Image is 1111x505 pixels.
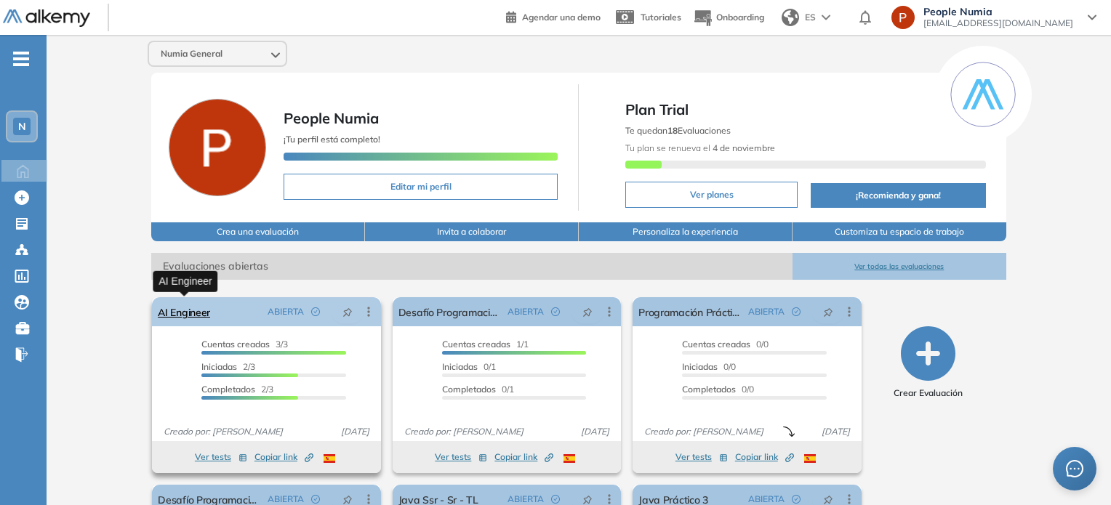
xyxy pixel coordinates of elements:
[311,495,320,504] span: check-circle
[442,384,514,395] span: 0/1
[151,222,365,241] button: Crea una evaluación
[551,495,560,504] span: check-circle
[201,361,255,372] span: 2/3
[823,493,833,505] span: pushpin
[442,384,496,395] span: Completados
[398,297,502,326] a: Desafío Programación Sistema de Pagos - Python
[442,361,478,372] span: Iniciadas
[812,300,844,323] button: pushpin
[811,183,985,208] button: ¡Recomienda y gana!
[625,142,775,153] span: Tu plan se renueva el
[161,48,222,60] span: Numia General
[682,384,754,395] span: 0/0
[823,306,833,318] span: pushpin
[792,307,801,316] span: check-circle
[716,12,764,23] span: Onboarding
[894,387,963,400] span: Crear Evaluación
[201,384,255,395] span: Completados
[442,361,496,372] span: 0/1
[335,425,375,438] span: [DATE]
[748,305,785,318] span: ABIERTA
[311,307,320,316] span: check-circle
[494,451,553,464] span: Copiar link
[332,300,364,323] button: pushpin
[625,99,985,121] span: Plan Trial
[579,222,793,241] button: Personaliza la experiencia
[641,12,681,23] span: Tutoriales
[571,300,603,323] button: pushpin
[398,425,529,438] span: Creado por: [PERSON_NAME]
[18,121,26,132] span: N
[158,297,210,326] a: AI Engineer
[284,134,380,145] span: ¡Tu perfil está completo!
[582,306,593,318] span: pushpin
[13,57,29,60] i: -
[793,222,1006,241] button: Customiza tu espacio de trabajo
[365,222,579,241] button: Invita a colaborar
[284,174,558,200] button: Editar mi perfil
[254,448,313,466] button: Copiar link
[551,307,560,316] span: check-circle
[506,7,601,25] a: Agendar una demo
[793,253,1006,280] button: Ver todas las evaluaciones
[735,451,794,464] span: Copiar link
[442,339,529,350] span: 1/1
[792,495,801,504] span: check-circle
[805,11,816,24] span: ES
[268,305,304,318] span: ABIERTA
[682,339,750,350] span: Cuentas creadas
[782,9,799,26] img: world
[625,125,731,136] span: Te quedan Evaluaciones
[682,361,718,372] span: Iniciadas
[710,142,775,153] b: 4 de noviembre
[522,12,601,23] span: Agendar una demo
[923,17,1073,29] span: [EMAIL_ADDRESS][DOMAIN_NAME]
[3,9,90,28] img: Logo
[442,339,510,350] span: Cuentas creadas
[638,425,769,438] span: Creado por: [PERSON_NAME]
[804,454,816,463] img: ESP
[201,384,273,395] span: 2/3
[153,270,217,291] div: AI Engineer
[625,182,798,208] button: Ver planes
[575,425,615,438] span: [DATE]
[582,493,593,505] span: pushpin
[158,425,289,438] span: Creado por: [PERSON_NAME]
[508,305,544,318] span: ABIERTA
[169,99,266,196] img: Foto de perfil
[735,448,794,466] button: Copiar link
[682,339,769,350] span: 0/0
[254,451,313,464] span: Copiar link
[675,448,728,466] button: Ver tests
[324,454,335,463] img: ESP
[201,339,270,350] span: Cuentas creadas
[284,109,379,127] span: People Numia
[667,125,678,136] b: 18
[894,326,963,400] button: Crear Evaluación
[342,306,353,318] span: pushpin
[201,361,237,372] span: Iniciadas
[563,454,575,463] img: ESP
[1066,460,1083,477] span: message
[494,448,553,466] button: Copiar link
[638,297,742,326] a: Programación Práctica - Python
[816,425,856,438] span: [DATE]
[682,384,736,395] span: Completados
[201,339,288,350] span: 3/3
[342,493,353,505] span: pushpin
[693,2,764,33] button: Onboarding
[435,448,487,466] button: Ver tests
[682,361,736,372] span: 0/0
[923,6,1073,17] span: People Numia
[195,448,247,466] button: Ver tests
[822,15,830,20] img: arrow
[151,253,793,280] span: Evaluaciones abiertas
